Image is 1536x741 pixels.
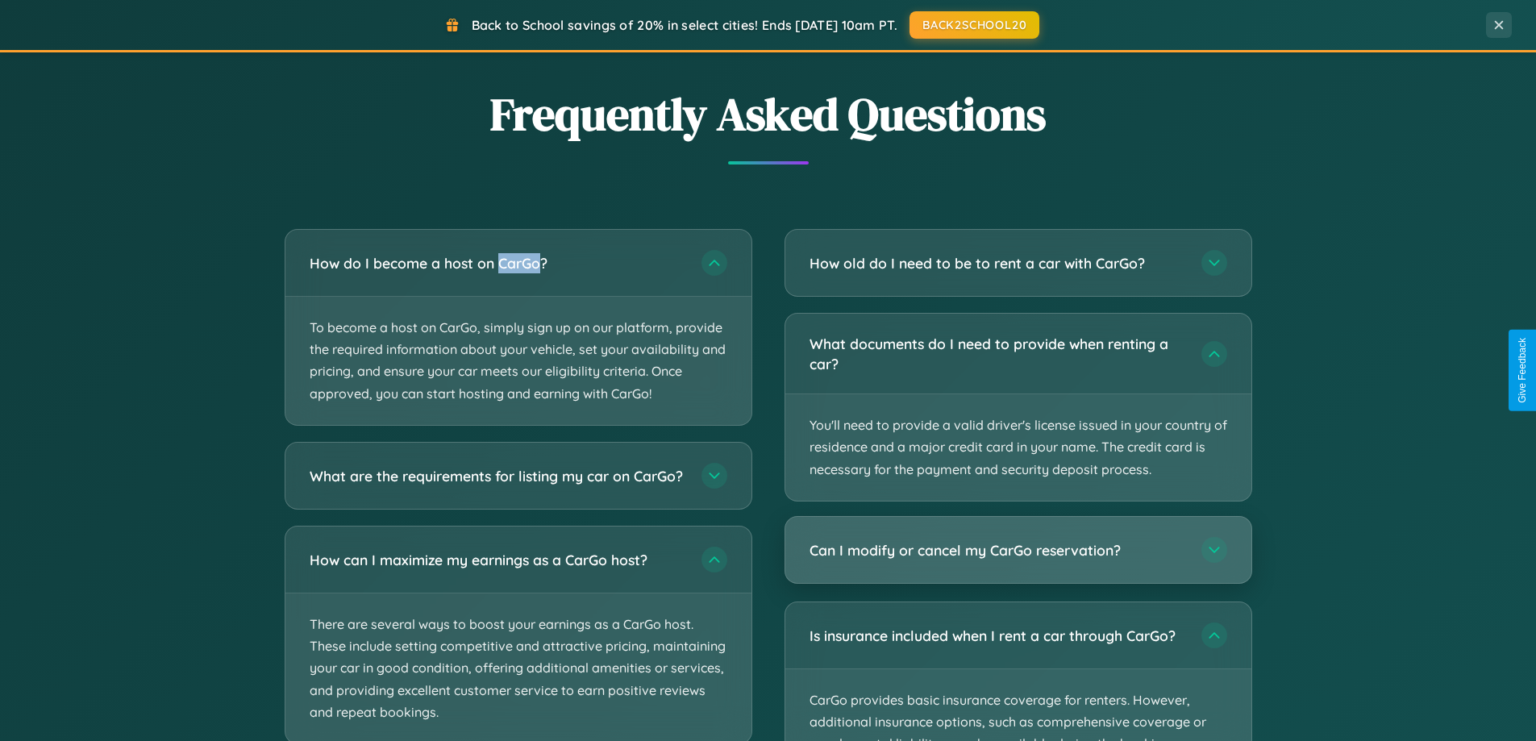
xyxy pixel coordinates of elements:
h3: What documents do I need to provide when renting a car? [810,334,1185,373]
h3: Can I modify or cancel my CarGo reservation? [810,540,1185,560]
p: You'll need to provide a valid driver's license issued in your country of residence and a major c... [785,394,1251,501]
h2: Frequently Asked Questions [285,83,1252,145]
button: BACK2SCHOOL20 [910,11,1039,39]
div: Give Feedback [1517,338,1528,403]
h3: Is insurance included when I rent a car through CarGo? [810,626,1185,646]
h3: How do I become a host on CarGo? [310,253,685,273]
h3: How can I maximize my earnings as a CarGo host? [310,549,685,569]
span: Back to School savings of 20% in select cities! Ends [DATE] 10am PT. [472,17,897,33]
p: To become a host on CarGo, simply sign up on our platform, provide the required information about... [285,297,751,425]
h3: How old do I need to be to rent a car with CarGo? [810,253,1185,273]
h3: What are the requirements for listing my car on CarGo? [310,465,685,485]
